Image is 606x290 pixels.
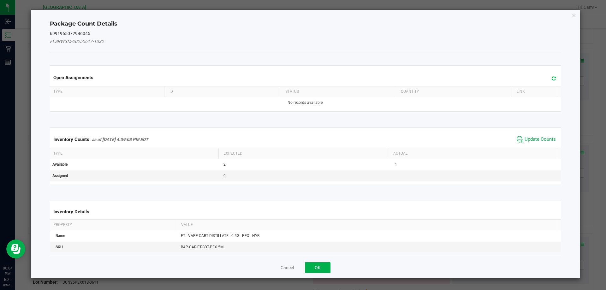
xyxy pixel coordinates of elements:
span: Open Assignments [53,75,93,80]
span: 0 [223,174,226,178]
span: Update Counts [525,136,556,143]
span: 1 [395,162,397,167]
span: as of [DATE] 4:39:03 PM EDT [92,137,148,142]
span: Inventory Counts [53,137,89,142]
span: Assigned [52,174,68,178]
span: Status [285,89,299,94]
span: Actual [393,151,407,156]
button: Close [572,11,576,19]
span: Property [53,222,72,227]
h5: FLSRWGM-20250617-1332 [50,39,561,44]
span: Type [53,151,62,156]
span: Link [517,89,525,94]
span: 2 [223,162,226,167]
span: FT - VAPE CART DISTILLATE - 0.5G - PEX - HYB [181,234,259,238]
span: ID [169,89,173,94]
span: Available [52,162,68,167]
span: SKU [56,245,63,249]
span: BAP-CAR-FT-BDT-PEX.5M [181,245,223,249]
span: Quantity [401,89,419,94]
td: No records available. [49,97,562,108]
span: Inventory Details [53,209,89,215]
span: Value [181,222,193,227]
button: OK [305,262,330,273]
span: Type [53,89,62,94]
button: Cancel [281,264,294,271]
span: Name [56,234,65,238]
iframe: Resource center [6,240,25,258]
h4: Package Count Details [50,20,561,28]
span: Expected [223,151,242,156]
h5: 6991965072946045 [50,31,561,36]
